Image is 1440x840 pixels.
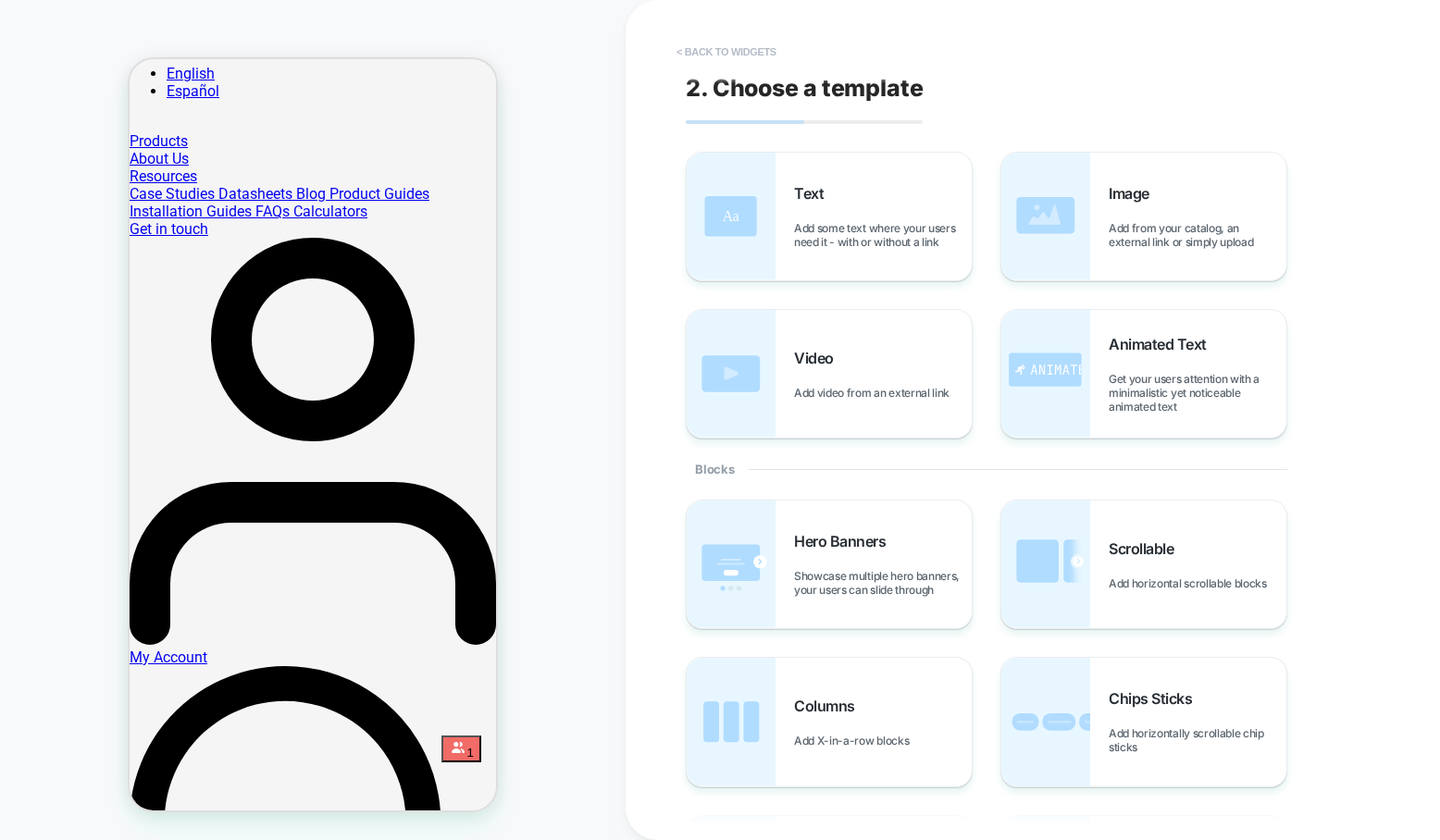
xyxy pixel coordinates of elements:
a: Español [37,23,90,41]
span: 2. Choose a template [686,74,924,102]
span: Scrollable [1109,539,1183,558]
inbox-online-store-chat: Shopify online store chat [312,676,352,736]
span: Showcase multiple hero banners, your users can slide through [794,569,972,597]
span: Text [794,184,833,203]
span: Get your users attention with a minimalistic yet noticeable animated text [1109,372,1286,414]
a: English [37,6,85,23]
button: < Back to widgets [667,37,786,67]
span: Add horizontally scrollable chip sticks [1109,726,1286,754]
span: Hero Banners [794,532,895,550]
span: Datasheets [89,126,163,143]
a: Blog [167,126,200,143]
a: FAQs [126,143,164,161]
span: Blog [167,126,196,143]
a: Calculators [164,143,238,161]
div: Blocks [686,439,1287,500]
span: Video [794,349,843,367]
span: Animated Text [1109,335,1216,353]
span: Image [1109,184,1159,203]
span: Columns [794,697,864,715]
span: Add some text where your users need it - with or without a link [794,221,972,249]
span: Add from your catalog, an external link or simply upload [1109,221,1286,249]
a: Product Guides [200,126,300,143]
span: Add video from an external link [794,386,959,400]
span: Add horizontal scrollable blocks [1109,576,1276,590]
span: Chips Sticks [1109,689,1201,708]
span: Add X-in-a-row blocks [794,734,918,747]
span: FAQs [126,143,160,161]
a: Datasheets [89,126,167,143]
